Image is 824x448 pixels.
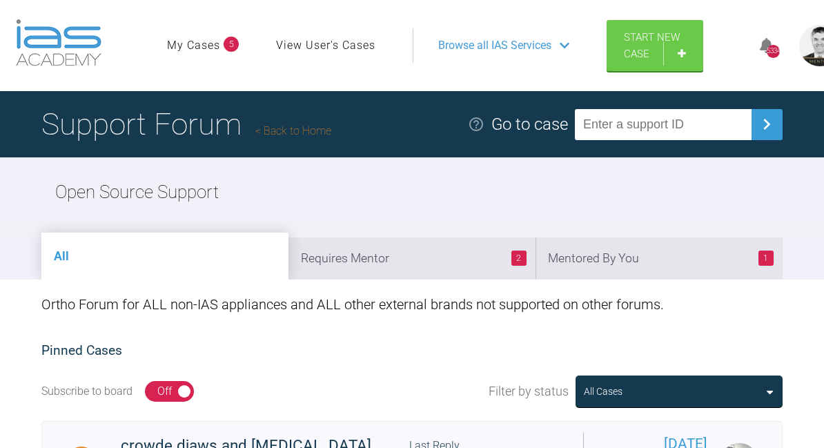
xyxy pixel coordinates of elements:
img: help.e70b9f3d.svg [468,116,484,133]
div: Go to case [491,111,568,137]
div: All Cases [584,384,622,399]
a: My Cases [167,37,220,55]
input: Enter a support ID [575,109,752,140]
img: logo-light.3e3ef733.png [16,19,101,66]
h2: Open Source Support [55,178,219,207]
span: Filter by status [489,382,569,402]
a: Back to Home [255,124,331,137]
li: All [41,233,288,280]
span: Browse all IAS Services [438,37,551,55]
h2: Pinned Cases [41,340,783,362]
a: Start New Case [607,20,703,71]
a: View User's Cases [276,37,375,55]
span: 1 [758,251,774,266]
span: Start New Case [624,31,680,60]
li: Requires Mentor [288,237,536,280]
span: 5 [224,37,239,52]
h1: Support Forum [41,100,331,148]
div: 5334 [767,45,780,58]
div: Off [157,382,172,400]
div: Ortho Forum for ALL non-IAS appliances and ALL other external brands not supported on other forums. [41,280,783,329]
img: chevronRight.28bd32b0.svg [756,113,778,135]
li: Mentored By You [536,237,783,280]
div: Subscribe to board [41,382,133,400]
span: 2 [511,251,527,266]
